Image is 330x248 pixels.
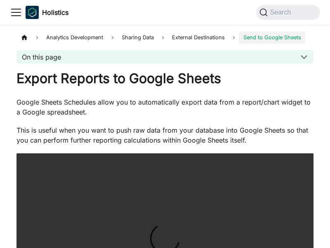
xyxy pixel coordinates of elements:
button: On this page [16,50,313,64]
span: Analytics Development [42,31,107,43]
span: Search [268,9,296,16]
img: Holistics [26,6,39,19]
button: Toggle navigation bar [10,6,22,19]
p: Google Sheets Schedules allow you to automatically export data from a report/chart widget to a Go... [16,97,313,117]
h1: Export Reports to Google Sheets [16,70,313,87]
a: Home page [16,31,32,43]
a: HolisticsHolisticsHolistics [26,6,68,19]
span: Sharing Data [118,31,158,43]
b: Holistics [42,7,68,17]
nav: Breadcrumbs [16,31,313,43]
span: External Destinations [172,34,225,41]
p: This is useful when you want to push raw data from your database into Google Sheets so that you c... [16,125,313,145]
a: External Destinations [168,31,229,43]
span: Send to Google Sheets [239,31,305,43]
button: Search (Command+K) [256,5,320,20]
